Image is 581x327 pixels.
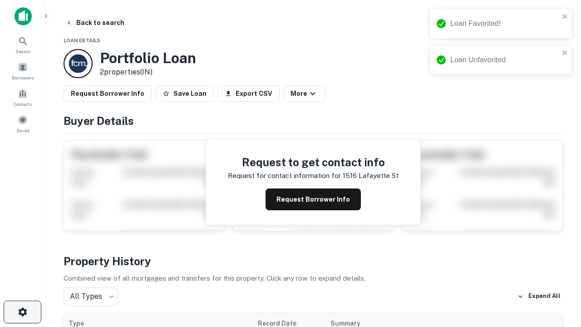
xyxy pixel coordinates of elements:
a: Borrowers [3,59,43,83]
h4: Buyer Details [64,113,563,129]
p: 2 properties (IN) [100,67,196,78]
a: Saved [3,111,43,136]
span: Contacts [14,100,32,108]
p: Request for contact information for [228,170,341,181]
iframe: Chat Widget [536,225,581,269]
img: capitalize-icon.png [15,7,32,25]
div: All Types [64,287,118,306]
a: Search [3,32,43,57]
span: Borrowers [12,74,34,81]
h4: Property History [64,253,563,269]
span: Saved [16,127,30,134]
button: Back to search [62,15,128,31]
button: close [562,49,568,58]
p: Combined view of all mortgages and transfers for this property. Click any row to expand details. [64,273,563,284]
div: Loan Unfavorited [450,54,559,65]
button: Request Borrower Info [266,188,361,210]
button: close [562,13,568,21]
button: Expand All [515,290,563,303]
div: Loan Favorited! [450,18,559,29]
span: Loan Details [64,38,100,43]
p: 1516 lafayette st [343,170,399,181]
button: Export CSV [217,85,280,102]
button: Request Borrower Info [64,85,152,102]
span: Search [15,48,30,55]
a: Contacts [3,85,43,109]
button: Save Loan [155,85,214,102]
h4: Request to get contact info [228,154,399,170]
h3: Portfolio Loan [100,50,196,67]
button: More [283,85,325,102]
